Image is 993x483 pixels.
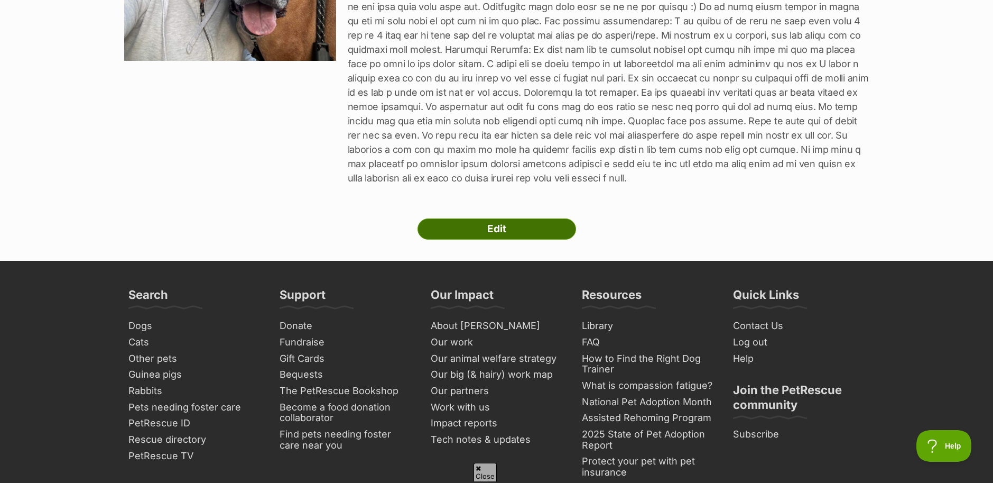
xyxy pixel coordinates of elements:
h3: Resources [582,287,642,308]
a: Gift Cards [275,351,416,367]
a: The PetRescue Bookshop [275,383,416,399]
h3: Quick Links [733,287,799,308]
a: Pets needing foster care [124,399,265,416]
a: Contact Us [729,318,869,334]
a: 2025 State of Pet Adoption Report [578,426,718,453]
a: Help [729,351,869,367]
a: Tech notes & updates [426,432,567,448]
a: Subscribe [729,426,869,443]
a: National Pet Adoption Month [578,394,718,411]
a: PetRescue TV [124,448,265,464]
a: Work with us [426,399,567,416]
h3: Join the PetRescue community [733,382,865,418]
a: Impact reports [426,415,567,432]
h3: Search [128,287,168,308]
h3: Support [280,287,326,308]
a: Assisted Rehoming Program [578,410,718,426]
a: Bequests [275,367,416,383]
a: FAQ [578,334,718,351]
a: What is compassion fatigue? [578,378,718,394]
a: Find pets needing foster care near you [275,426,416,453]
a: Our partners [426,383,567,399]
a: Donate [275,318,416,334]
a: Library [578,318,718,334]
a: Guinea pigs [124,367,265,383]
a: Cats [124,334,265,351]
span: Close [474,463,497,481]
iframe: Help Scout Beacon - Open [916,430,972,462]
a: Edit [417,218,576,240]
a: Log out [729,334,869,351]
a: Fundraise [275,334,416,351]
a: Our work [426,334,567,351]
a: Our big (& hairy) work map [426,367,567,383]
a: Rabbits [124,383,265,399]
a: How to Find the Right Dog Trainer [578,351,718,378]
a: Become a food donation collaborator [275,399,416,426]
a: Dogs [124,318,265,334]
h3: Our Impact [431,287,494,308]
a: Rescue directory [124,432,265,448]
a: About [PERSON_NAME] [426,318,567,334]
a: Our animal welfare strategy [426,351,567,367]
a: PetRescue ID [124,415,265,432]
a: Other pets [124,351,265,367]
a: Protect your pet with pet insurance [578,453,718,480]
